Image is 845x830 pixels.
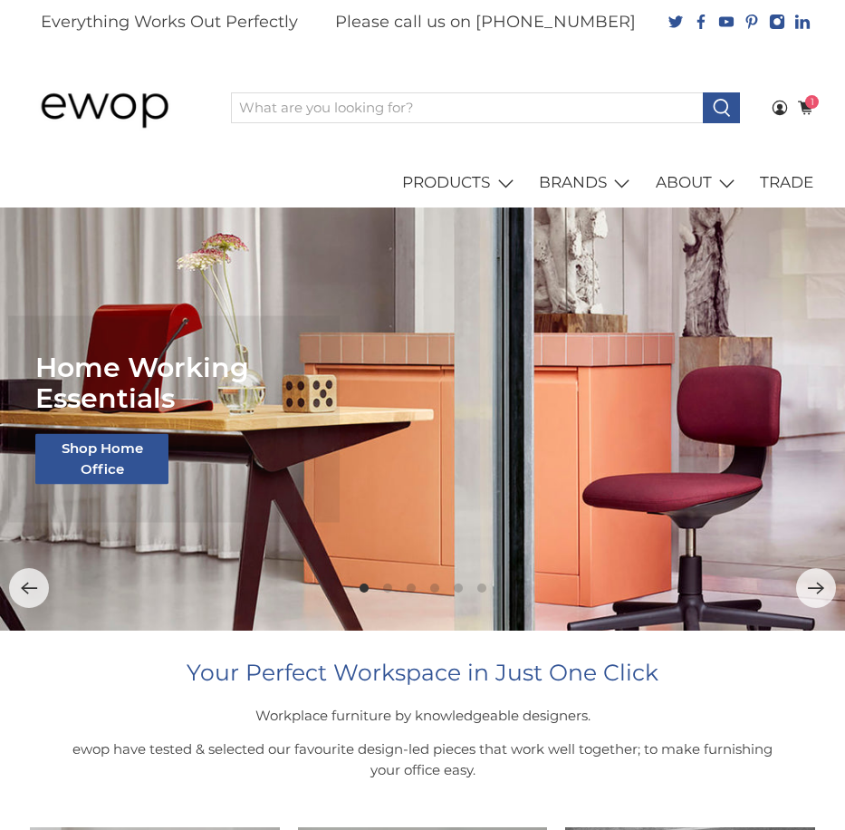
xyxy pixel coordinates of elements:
a: BRANDS [529,158,646,208]
span: Your Perfect Workspace in Just One Click [187,659,658,686]
nav: main navigation [21,158,823,208]
a: PRODUCTS [392,158,529,208]
button: Next [796,568,836,608]
li: Page dot 4 [430,584,439,593]
a: 1 [797,100,813,116]
a: TRADE [750,158,824,208]
p: Please call us on [PHONE_NUMBER] [335,10,636,34]
input: What are you looking for? [231,92,705,123]
a: Shop Home Office [35,433,168,484]
span: Home Working Essentials [35,350,249,414]
li: Page dot 1 [360,584,369,593]
li: Page dot 5 [454,584,463,593]
span: 1 [805,95,819,109]
li: Page dot 3 [407,584,416,593]
li: Page dot 6 [477,584,486,593]
p: Workplace furniture by knowledgeable designers. [69,706,776,727]
li: Page dot 2 [383,584,392,593]
button: Previous [9,568,49,608]
p: Everything Works Out Perfectly [41,10,298,34]
a: ABOUT [645,158,750,208]
p: ewop have tested & selected our favourite design-led pieces that work well together; to make furn... [69,739,776,780]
